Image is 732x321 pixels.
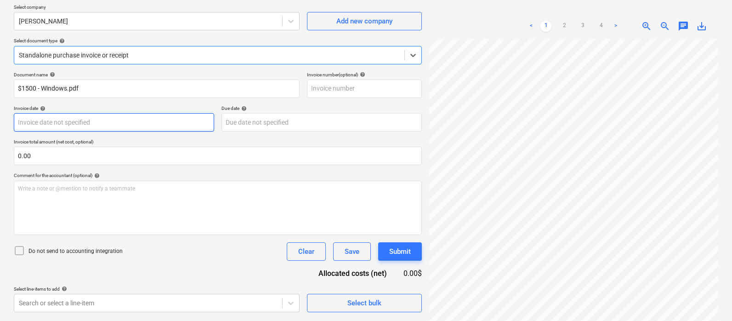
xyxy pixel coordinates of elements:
a: Page 2 [559,21,570,32]
div: 0.00$ [402,268,422,279]
div: Submit [389,246,411,258]
div: Allocated costs (net) [302,268,402,279]
div: Add new company [336,15,392,27]
a: Previous page [526,21,537,32]
span: zoom_in [641,21,652,32]
div: Clear [298,246,314,258]
a: Page 3 [577,21,588,32]
div: Invoice date [14,105,214,111]
button: Select bulk [307,294,422,312]
span: help [358,72,365,77]
div: Due date [221,105,422,111]
span: zoom_out [659,21,670,32]
div: Document name [14,72,300,78]
span: help [48,72,55,77]
input: Document name [14,80,300,98]
p: Invoice total amount (net cost, optional) [14,139,422,147]
div: Select bulk [347,297,381,309]
span: help [57,38,65,44]
span: chat [678,21,689,32]
a: Page 1 is your current page [540,21,551,32]
input: Invoice number [307,80,422,98]
input: Due date not specified [221,113,422,132]
span: help [60,286,67,292]
a: Page 4 [596,21,607,32]
div: Save [345,246,359,258]
div: Select document type [14,38,422,44]
button: Clear [287,242,326,261]
span: help [239,106,247,111]
p: Select company [14,4,300,12]
p: Do not send to accounting integration [28,247,123,255]
a: Next page [610,21,621,32]
button: Submit [378,242,422,261]
iframe: Chat Widget [686,277,732,321]
span: help [38,106,45,111]
button: Add new company [307,12,422,30]
span: help [92,173,100,178]
div: Select line-items to add [14,286,300,292]
button: Save [333,242,371,261]
span: save_alt [696,21,707,32]
input: Invoice date not specified [14,113,214,132]
input: Invoice total amount (net cost, optional) [14,147,422,165]
div: Invoice number (optional) [307,72,422,78]
div: Comment for the accountant (optional) [14,172,422,178]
